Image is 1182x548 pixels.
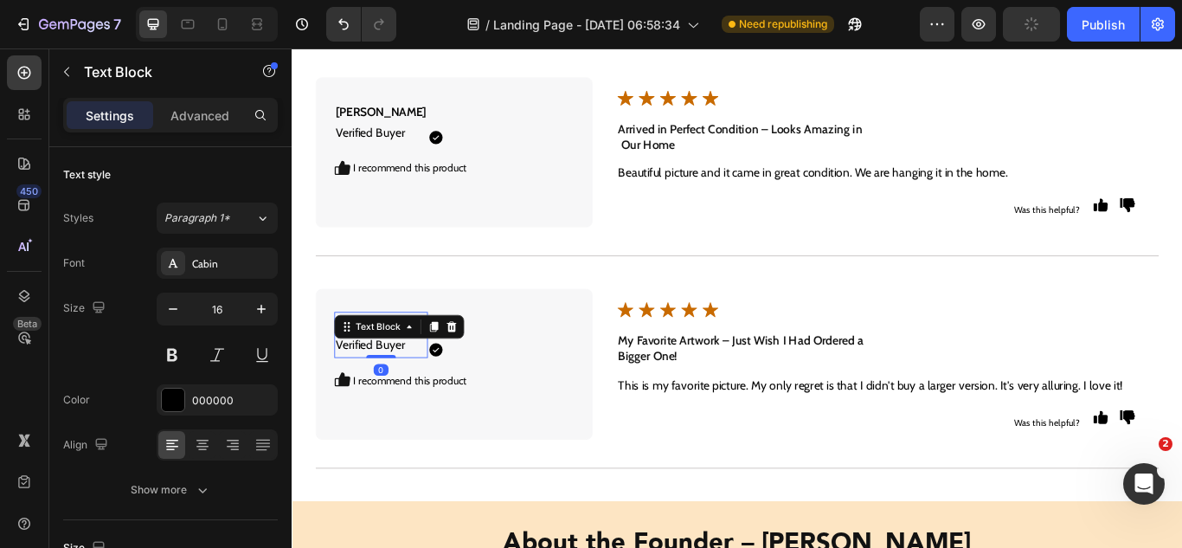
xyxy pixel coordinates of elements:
p: Arrived in Perfect Condition – Looks Amazing in Our Home [380,86,678,122]
p: This is my favorite picture. My only regret is that I didn't buy a larger version. It's very allu... [380,381,995,406]
button: Publish [1067,7,1140,42]
div: Undo/Redo [326,7,396,42]
button: Show more [63,474,278,506]
div: 450 [16,184,42,198]
h2: Rich Text Editor. Editing area: main [378,331,680,371]
p: I recommend this product [72,377,293,398]
div: 0 [95,368,112,382]
iframe: Intercom live chat [1123,463,1165,505]
div: Font [63,255,85,271]
img: gempages_556912722038490305-3dd1f60b-966d-49ec-8ddf-6f23068c94a6.svg [378,294,499,317]
p: Verified Buyer [51,309,157,359]
div: Text Block [71,317,130,332]
img: gempages_556912722038490305-48e75d19-f1f3-42fc-a2a9-f00fdfa62f69.png [935,174,952,191]
p: Beautiful picture and it came in great condition. We are hanging it in the home. [380,133,995,158]
p: 7 [113,14,121,35]
span: Need republishing [739,16,827,32]
div: Color [63,392,90,408]
button: Paragraph 1* [157,203,278,234]
div: Styles [63,210,93,226]
div: Cabin [192,256,273,272]
div: Text style [63,167,111,183]
h2: Rich Text Editor. Editing area: main [378,84,680,124]
p: My Favorite Artwork – Just Wish I Had Ordered a Bigger One! [380,332,678,369]
button: 7 [7,7,129,42]
iframe: Design area [292,48,1182,548]
div: Size [63,297,109,320]
div: Publish [1082,16,1125,34]
span: Was this helpful? [842,429,919,442]
p: Advanced [170,106,229,125]
p: Text Block [84,61,231,82]
span: 2 [1159,437,1172,451]
span: / [485,16,490,34]
span: Was this helpful? [842,182,919,195]
span: Landing Page - [DATE] 06:58:34 [493,16,680,34]
span: Paragraph 1* [164,210,230,226]
div: Rich Text Editor. Editing area: main [378,132,997,160]
img: gempages_556912722038490305-426ab787-9621-48ca-a941-1ffb844ae72b.png [966,422,983,439]
div: 000000 [192,393,273,409]
img: gempages_556912722038490305-426ab787-9621-48ca-a941-1ffb844ae72b.png [966,174,983,191]
div: Beta [13,317,42,331]
div: Align [63,434,112,457]
img: gempages_556912722038490305-48e75d19-f1f3-42fc-a2a9-f00fdfa62f69.png [935,422,952,439]
p: Settings [86,106,134,125]
div: Show more [131,481,211,499]
div: Rich Text Editor. Editing area: main [378,379,997,408]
